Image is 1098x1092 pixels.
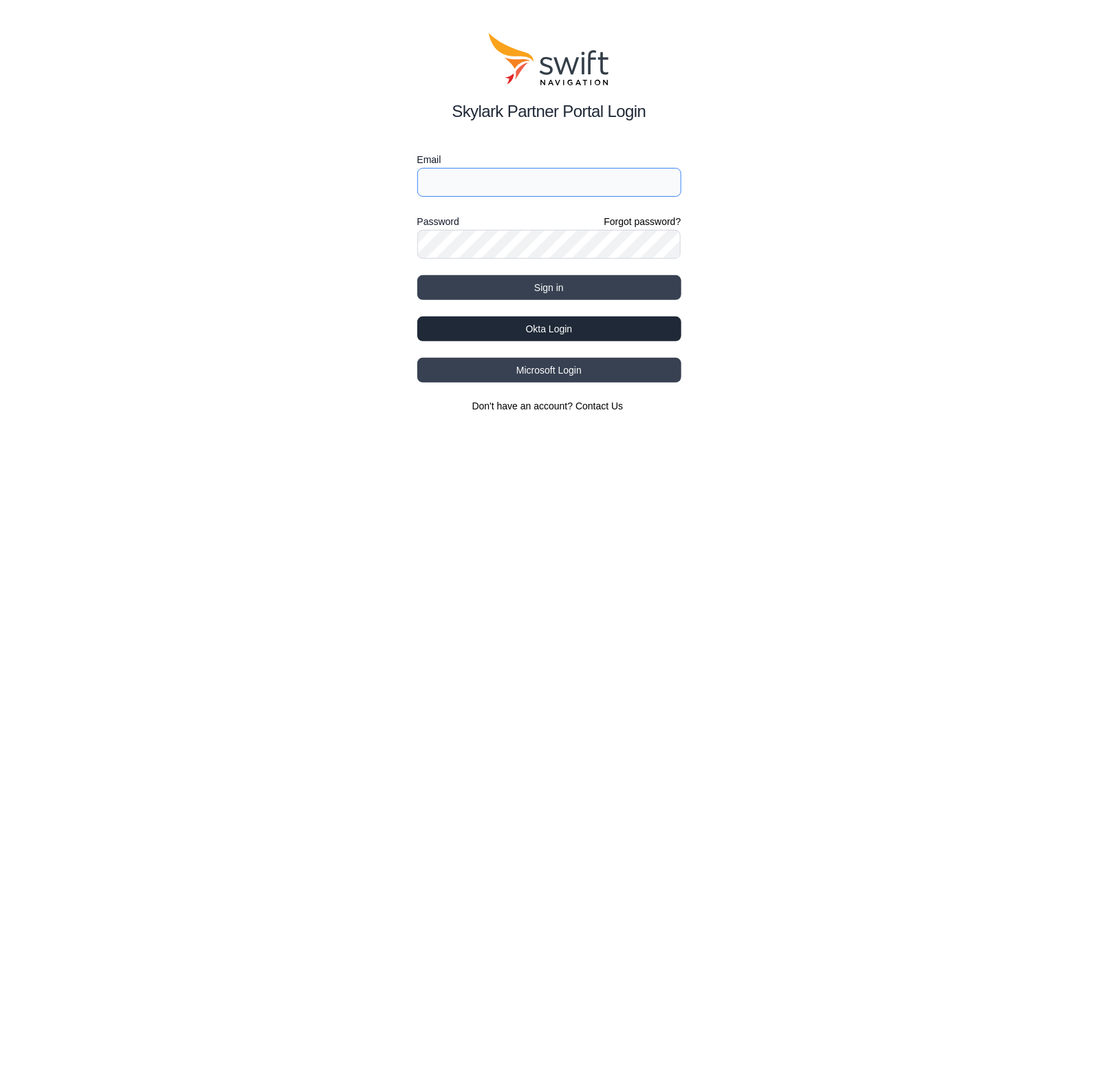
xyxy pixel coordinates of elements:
[575,400,623,411] a: Contact Us
[417,151,681,168] label: Email
[604,215,681,228] a: Forgot password?
[417,399,681,413] section: Don't have an account?
[417,213,459,230] label: Password
[417,275,681,300] button: Sign in
[417,99,681,124] h2: Skylark Partner Portal Login
[417,358,681,383] button: Microsoft Login
[417,317,681,341] button: Okta Login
